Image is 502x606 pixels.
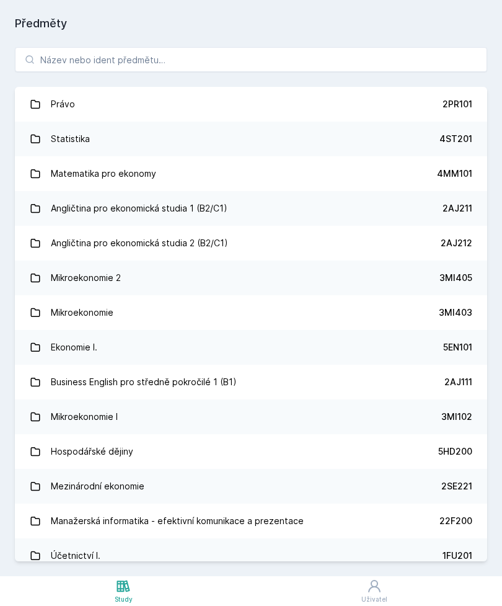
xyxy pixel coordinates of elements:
a: Mikroekonomie I 3MI102 [15,399,487,434]
a: Matematika pro ekonomy 4MM101 [15,156,487,191]
a: Angličtina pro ekonomická studia 2 (B2/C1) 2AJ212 [15,226,487,261]
div: Účetnictví I. [51,543,100,568]
div: Statistika [51,127,90,151]
div: 3MI403 [439,306,472,319]
h1: Předměty [15,15,487,32]
div: 5EN101 [443,341,472,354]
div: 22F200 [439,515,472,527]
div: 2AJ211 [443,202,472,215]
div: 4MM101 [437,167,472,180]
div: Ekonomie I. [51,335,97,360]
div: 4ST201 [439,133,472,145]
div: Angličtina pro ekonomická studia 1 (B2/C1) [51,196,227,221]
a: Mikroekonomie 2 3MI405 [15,261,487,295]
a: Hospodářské dějiny 5HD200 [15,434,487,469]
a: Business English pro středně pokročilé 1 (B1) 2AJ111 [15,365,487,399]
a: Statistika 4ST201 [15,122,487,156]
a: Mikroekonomie 3MI403 [15,295,487,330]
div: 1FU201 [443,550,472,562]
a: Manažerská informatika - efektivní komunikace a prezentace 22F200 [15,504,487,538]
div: Hospodářské dějiny [51,439,133,464]
div: 2SE221 [441,480,472,492]
div: 2AJ212 [441,237,472,249]
a: Ekonomie I. 5EN101 [15,330,487,365]
div: Study [115,595,133,604]
div: Mezinárodní ekonomie [51,474,144,499]
div: Uživatel [361,595,387,604]
a: Účetnictví I. 1FU201 [15,538,487,573]
div: Matematika pro ekonomy [51,161,156,186]
a: Mezinárodní ekonomie 2SE221 [15,469,487,504]
div: 5HD200 [438,445,472,458]
div: 3MI102 [441,411,472,423]
div: Angličtina pro ekonomická studia 2 (B2/C1) [51,231,228,256]
div: Mikroekonomie [51,300,113,325]
div: 2PR101 [443,98,472,110]
div: Právo [51,92,75,117]
input: Název nebo ident předmětu… [15,47,487,72]
div: Business English pro středně pokročilé 1 (B1) [51,370,237,394]
a: Právo 2PR101 [15,87,487,122]
div: Mikroekonomie I [51,404,118,429]
div: Mikroekonomie 2 [51,265,121,290]
div: 2AJ111 [444,376,472,388]
div: 3MI405 [439,272,472,284]
a: Angličtina pro ekonomická studia 1 (B2/C1) 2AJ211 [15,191,487,226]
div: Manažerská informatika - efektivní komunikace a prezentace [51,509,304,533]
